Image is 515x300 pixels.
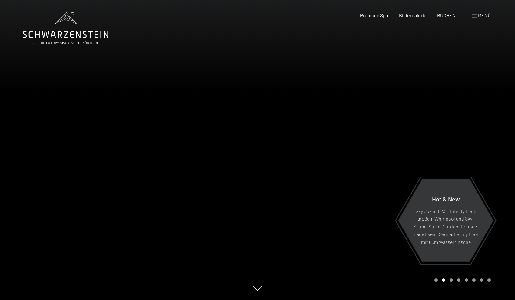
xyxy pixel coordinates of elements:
span: Menü [478,12,491,18]
a: Hot & New Sky Spa mit 23m Infinity Pool, großem Whirlpool und Sky-Sauna, Sauna Outdoor Lounge, ne... [398,179,494,262]
div: Carousel Pagination [432,278,491,282]
div: Carousel Page 5 [465,278,468,282]
span: Hot & New [432,195,460,202]
a: Premium Spa [360,12,388,18]
a: Bildergalerie [399,12,427,18]
div: Carousel Page 2 (Current Slide) [442,278,445,282]
div: Carousel Page 1 [434,278,438,282]
p: Sky Spa mit 23m Infinity Pool, großem Whirlpool und Sky-Sauna, Sauna Outdoor Lounge, neue Event-S... [413,207,479,246]
div: Carousel Page 6 [472,278,476,282]
div: Carousel Page 7 [480,278,483,282]
div: Carousel Page 8 [487,278,491,282]
div: Carousel Page 4 [457,278,460,282]
a: BUCHEN [437,12,456,18]
div: Carousel Page 3 [450,278,453,282]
